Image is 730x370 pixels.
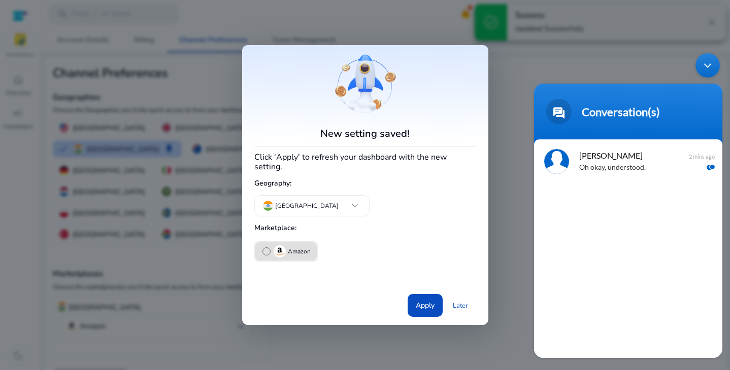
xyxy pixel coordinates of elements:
a: Later [445,297,476,315]
span: radio_button_unchecked [261,246,272,256]
h5: Marketplace: [254,220,476,237]
button: Apply [408,294,443,317]
span: Apply [416,300,435,311]
span: keyboard_arrow_down [349,200,361,212]
h4: Click 'Apply' to refresh your dashboard with the new setting. [254,151,476,172]
h5: Geography: [254,175,476,192]
p: Amazon [288,246,311,257]
img: amazon.svg [274,245,286,257]
img: in.svg [263,201,273,211]
iframe: SalesIQ Chatwindow [529,48,727,363]
p: [GEOGRAPHIC_DATA] [275,201,339,210]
